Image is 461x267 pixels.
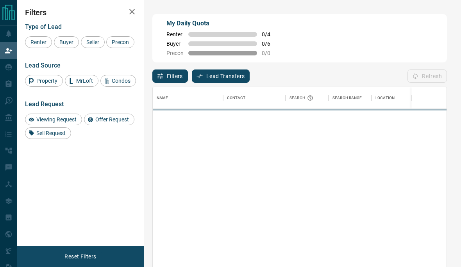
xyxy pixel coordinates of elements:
span: Buyer [166,41,184,47]
span: Seller [84,39,102,45]
div: Contact [223,87,286,109]
span: Precon [109,39,132,45]
span: Condos [109,78,133,84]
div: Viewing Request [25,114,82,125]
span: Property [34,78,60,84]
span: Renter [166,31,184,37]
div: Contact [227,87,245,109]
h2: Filters [25,8,136,17]
span: Offer Request [93,116,132,123]
div: Search [289,87,315,109]
div: Name [157,87,168,109]
span: Renter [28,39,49,45]
span: 0 / 4 [262,31,279,37]
div: Precon [106,36,134,48]
span: 0 / 0 [262,50,279,56]
span: Lead Source [25,62,61,69]
div: Offer Request [84,114,134,125]
div: Property [25,75,63,87]
div: Condos [100,75,136,87]
div: Buyer [54,36,79,48]
div: Seller [81,36,105,48]
div: Search Range [329,87,372,109]
span: Type of Lead [25,23,62,30]
span: Sell Request [34,130,68,136]
p: My Daily Quota [166,19,279,28]
span: 0 / 6 [262,41,279,47]
button: Lead Transfers [192,69,250,83]
span: Lead Request [25,100,64,108]
div: Location [375,87,395,109]
div: MrLoft [65,75,98,87]
button: Filters [152,69,188,83]
span: Buyer [57,39,76,45]
div: Renter [25,36,52,48]
div: Sell Request [25,127,71,139]
span: Precon [166,50,184,56]
div: Search Range [332,87,362,109]
div: Location [372,87,442,109]
button: Reset Filters [59,250,101,263]
div: Name [153,87,223,109]
span: Viewing Request [34,116,79,123]
span: MrLoft [73,78,96,84]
